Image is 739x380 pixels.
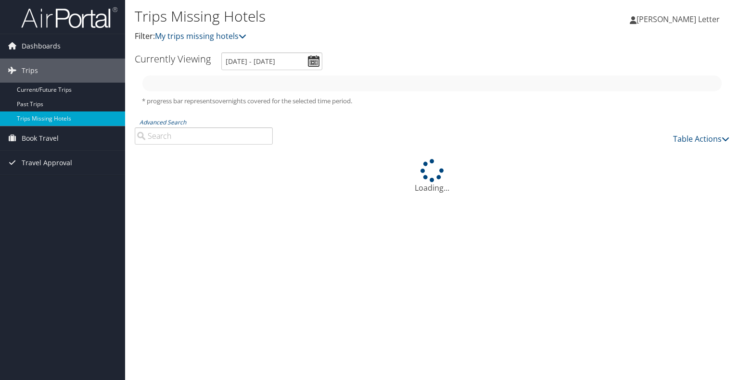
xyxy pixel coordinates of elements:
h1: Trips Missing Hotels [135,6,531,26]
a: Table Actions [673,134,729,144]
input: [DATE] - [DATE] [221,52,322,70]
span: Travel Approval [22,151,72,175]
p: Filter: [135,30,531,43]
input: Advanced Search [135,127,273,145]
span: Dashboards [22,34,61,58]
span: Trips [22,59,38,83]
a: [PERSON_NAME] Letter [630,5,729,34]
img: airportal-logo.png [21,6,117,29]
h3: Currently Viewing [135,52,211,65]
h5: * progress bar represents overnights covered for the selected time period. [142,97,722,106]
div: Loading... [135,159,729,194]
a: My trips missing hotels [155,31,246,41]
a: Advanced Search [140,118,186,126]
span: [PERSON_NAME] Letter [637,14,720,25]
span: Book Travel [22,126,59,150]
